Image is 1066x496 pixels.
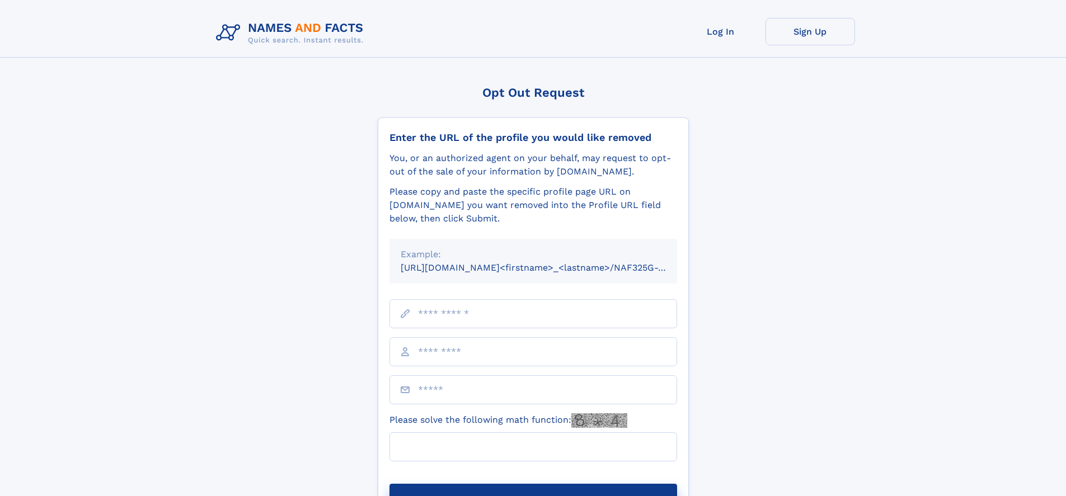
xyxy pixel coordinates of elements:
[676,18,766,45] a: Log In
[212,18,373,48] img: Logo Names and Facts
[766,18,855,45] a: Sign Up
[401,248,666,261] div: Example:
[378,86,689,100] div: Opt Out Request
[389,185,677,225] div: Please copy and paste the specific profile page URL on [DOMAIN_NAME] you want removed into the Pr...
[389,413,627,428] label: Please solve the following math function:
[389,131,677,144] div: Enter the URL of the profile you would like removed
[401,262,698,273] small: [URL][DOMAIN_NAME]<firstname>_<lastname>/NAF325G-xxxxxxxx
[389,152,677,178] div: You, or an authorized agent on your behalf, may request to opt-out of the sale of your informatio...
